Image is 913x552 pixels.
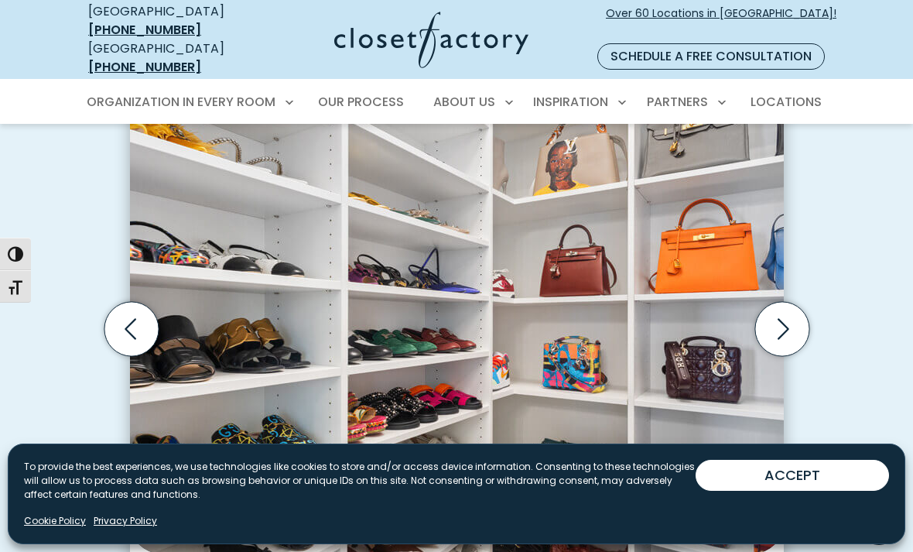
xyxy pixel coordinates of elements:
[24,460,696,502] p: To provide the best experiences, we use technologies like cookies to store and/or access device i...
[696,460,889,491] button: ACCEPT
[647,93,708,111] span: Partners
[87,93,275,111] span: Organization in Every Room
[76,81,837,124] nav: Primary Menu
[88,21,201,39] a: [PHONE_NUMBER]
[606,5,836,38] span: Over 60 Locations in [GEOGRAPHIC_DATA]!
[749,296,816,362] button: Next slide
[318,93,404,111] span: Our Process
[334,12,528,68] img: Closet Factory Logo
[88,58,201,76] a: [PHONE_NUMBER]
[94,514,157,528] a: Privacy Policy
[24,514,86,528] a: Cookie Policy
[88,2,257,39] div: [GEOGRAPHIC_DATA]
[533,93,608,111] span: Inspiration
[88,39,257,77] div: [GEOGRAPHIC_DATA]
[98,296,165,362] button: Previous slide
[597,43,825,70] a: Schedule a Free Consultation
[751,93,822,111] span: Locations
[433,93,495,111] span: About Us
